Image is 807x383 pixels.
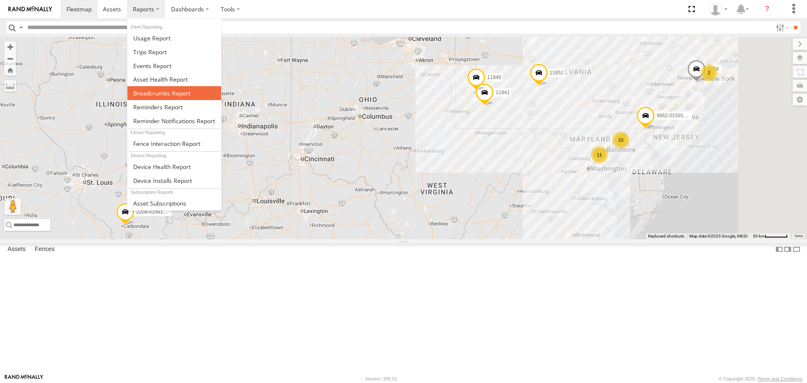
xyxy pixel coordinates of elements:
[4,41,16,53] button: Zoom in
[648,233,684,239] button: Keyboard shortcuts
[4,80,16,92] label: Measure
[753,234,765,238] span: 50 km
[496,90,509,95] span: 11841
[365,376,397,381] div: Version: 305.01
[612,132,629,148] div: 23
[775,243,783,256] label: Dock Summary Table to the Left
[4,53,16,64] button: Zoom out
[657,113,712,119] span: 9662-015910002283813
[127,137,221,151] a: Fence Interaction Report
[4,198,21,215] button: Drag Pegman onto the map to open Street View
[783,243,792,256] label: Dock Summary Table to the Right
[487,75,501,81] span: 11846
[760,3,774,16] i: ?
[8,6,52,12] img: rand-logo.svg
[127,86,221,100] a: Breadcrumbs Report
[31,244,59,256] label: Fences
[701,64,717,81] div: 2
[127,114,221,128] a: Service Reminder Notifications Report
[18,21,24,34] label: Search Query
[793,94,807,106] label: Map Settings
[706,3,731,16] div: ryan phillips
[758,376,802,381] a: Terms and Conditions
[127,174,221,188] a: Device Installs Report
[127,59,221,73] a: Full Events Report
[127,100,221,114] a: Reminders Report
[127,45,221,59] a: Trips Report
[136,209,191,215] span: 2208-015910002284753
[3,244,30,256] label: Assets
[127,72,221,86] a: Asset Health Report
[4,64,16,76] button: Zoom Home
[127,160,221,174] a: Device Health Report
[550,70,564,76] span: 11852
[689,234,748,238] span: Map data ©2025 Google, INEGI
[719,376,802,381] div: © Copyright 2025 -
[750,233,790,239] button: Map Scale: 50 km per 51 pixels
[127,196,221,210] a: Asset Subscriptions
[792,243,801,256] label: Hide Summary Table
[773,21,791,34] label: Search Filter Options
[127,31,221,45] a: Usage Report
[591,146,608,163] div: 11
[5,375,43,383] a: Visit our Website
[794,234,803,238] a: Terms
